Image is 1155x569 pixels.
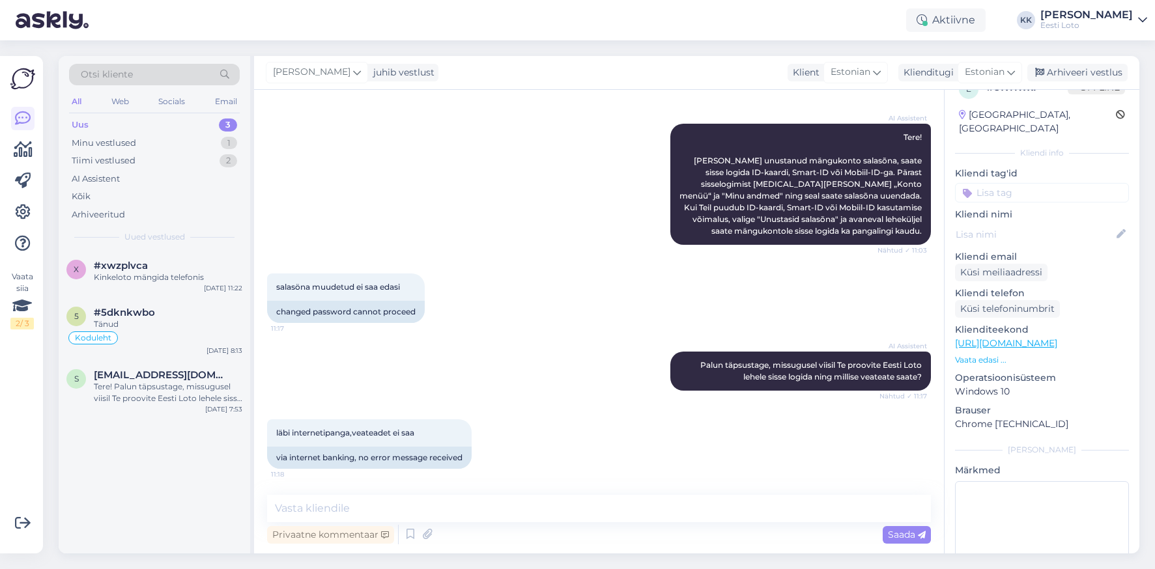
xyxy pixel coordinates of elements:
span: 11:17 [271,324,320,333]
span: 5 [74,311,79,321]
a: [PERSON_NAME]Eesti Loto [1040,10,1147,31]
div: Aktiivne [906,8,986,32]
div: Klienditugi [898,66,954,79]
div: [DATE] 7:53 [205,404,242,414]
span: salasöna muudetud ei saa edasi [276,282,400,292]
div: 2 / 3 [10,318,34,329]
span: Saada [888,529,926,540]
div: [GEOGRAPHIC_DATA], [GEOGRAPHIC_DATA] [959,108,1116,135]
input: Lisa tag [955,183,1129,202]
div: [PERSON_NAME] [1040,10,1133,20]
p: Brauser [955,404,1129,417]
p: Klienditeekond [955,323,1129,337]
div: Kõik [72,190,91,203]
div: Tiimi vestlused [72,154,135,167]
span: Uued vestlused [124,231,185,243]
p: Kliendi nimi [955,208,1129,221]
div: Klient [788,66,820,79]
div: Web [109,93,132,110]
span: Nähtud ✓ 11:03 [877,245,927,255]
div: juhib vestlust [368,66,435,79]
span: Estonian [831,65,870,79]
div: Kinkeloto mängida telefonis [94,271,242,283]
div: Kliendi info [955,147,1129,159]
p: Vaata edasi ... [955,354,1129,366]
div: Tänud [94,318,242,330]
span: Palun täpsustage, missugusel viisil Te proovite Eesti Loto lehele sisse logida ning millise veate... [700,360,924,382]
div: [DATE] 11:22 [204,283,242,293]
span: Koduleht [75,334,111,342]
div: changed password cannot proceed [267,301,425,323]
div: Socials [156,93,188,110]
p: Windows 10 [955,385,1129,398]
div: 2 [220,154,237,167]
span: [PERSON_NAME] [273,65,350,79]
div: Küsi meiliaadressi [955,264,1048,281]
span: Estonian [965,65,1005,79]
div: Vaata siia [10,271,34,329]
p: Operatsioonisüsteem [955,371,1129,385]
div: Email [212,93,240,110]
div: Privaatne kommentaar [267,526,394,544]
div: 3 [219,118,237,132]
span: läbi internetipanga,veateadet ei saa [276,428,414,437]
div: Küsi telefoninumbrit [955,300,1060,318]
div: Arhiveeritud [72,208,125,221]
div: Eesti Loto [1040,20,1133,31]
span: AI Assistent [878,341,927,351]
a: [URL][DOMAIN_NAME] [955,337,1057,349]
span: Nähtud ✓ 11:17 [878,391,927,401]
p: Kliendi telefon [955,286,1129,300]
div: Tere! Palun täpsustage, missugusel viisil Te proovite Eesti Loto lehele sisse logida ning millise... [94,381,242,404]
div: [PERSON_NAME] [955,444,1129,456]
span: #xwzplvca [94,260,148,271]
span: #5dknkwbo [94,307,155,318]
img: Askly Logo [10,66,35,91]
div: KK [1017,11,1035,29]
span: Tere! [PERSON_NAME] unustanud mängukonto salasõna, saate sisse logida ID-kaardi, Smart-ID või Mob... [679,132,924,236]
span: 11:18 [271,469,320,479]
div: [DATE] 8:13 [207,346,242,355]
div: All [69,93,84,110]
span: AI Assistent [878,113,927,123]
span: x [74,264,79,274]
div: 1 [221,137,237,150]
div: Uus [72,118,89,132]
input: Lisa nimi [956,227,1114,242]
div: AI Assistent [72,173,120,186]
p: Kliendi tag'id [955,167,1129,180]
p: Märkmed [955,464,1129,477]
span: s [74,374,79,383]
p: Kliendi email [955,250,1129,264]
span: silvipihlak50@gmai.com [94,369,229,381]
p: Chrome [TECHNICAL_ID] [955,417,1129,431]
span: Otsi kliente [81,68,133,81]
div: Minu vestlused [72,137,136,150]
div: Arhiveeri vestlus [1027,64,1128,81]
div: via internet banking, no error message received [267,447,472,469]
